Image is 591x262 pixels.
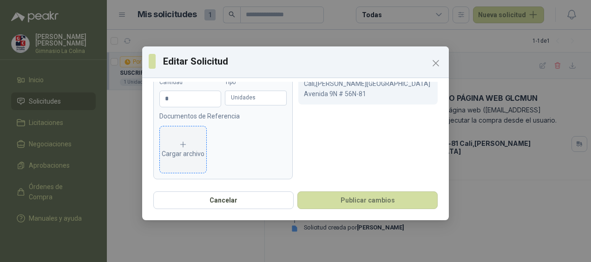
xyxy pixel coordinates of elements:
[159,111,287,121] p: Documentos de Referencia
[225,91,287,105] div: Unidades
[428,56,443,71] button: Close
[225,78,287,87] label: Tipo
[162,140,204,159] div: Cargar archivo
[297,191,438,209] button: Publicar cambios
[298,73,438,105] div: Cali , [PERSON_NAME][GEOGRAPHIC_DATA]
[153,191,294,209] button: Cancelar
[159,78,221,87] label: Cantidad
[163,54,442,68] h3: Editar Solicitud
[304,89,432,99] p: Avenida 9N # 56N-81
